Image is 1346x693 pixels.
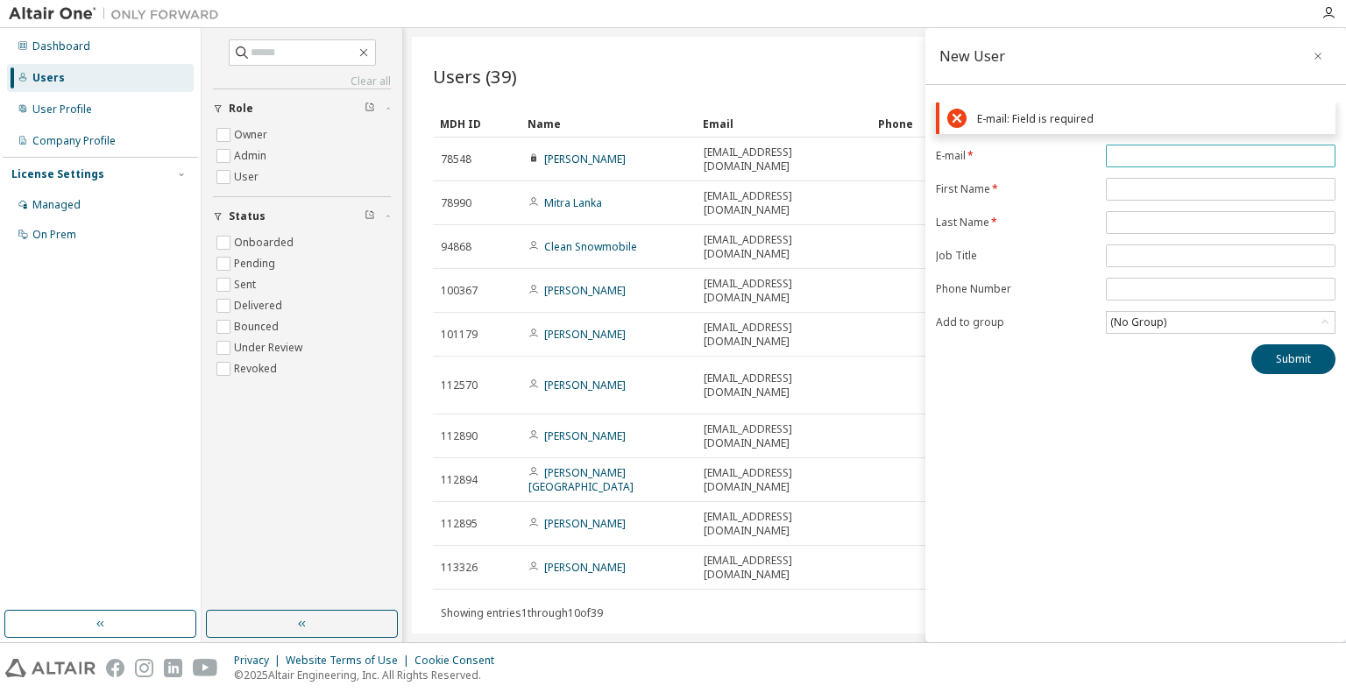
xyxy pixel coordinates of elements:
[229,102,253,116] span: Role
[936,249,1095,263] label: Job Title
[32,134,116,148] div: Company Profile
[441,517,478,531] span: 112895
[544,195,602,210] a: Mitra Lanka
[213,197,391,236] button: Status
[544,560,626,575] a: [PERSON_NAME]
[1251,344,1335,374] button: Submit
[9,5,228,23] img: Altair One
[234,295,286,316] label: Delivered
[544,283,626,298] a: [PERSON_NAME]
[544,516,626,531] a: [PERSON_NAME]
[32,71,65,85] div: Users
[234,124,271,145] label: Owner
[193,659,218,677] img: youtube.svg
[32,103,92,117] div: User Profile
[704,321,863,349] span: [EMAIL_ADDRESS][DOMAIN_NAME]
[441,378,478,392] span: 112570
[106,659,124,677] img: facebook.svg
[441,473,478,487] span: 112894
[32,39,90,53] div: Dashboard
[544,378,626,392] a: [PERSON_NAME]
[939,49,1005,63] div: New User
[936,282,1095,296] label: Phone Number
[704,145,863,173] span: [EMAIL_ADDRESS][DOMAIN_NAME]
[433,64,517,88] span: Users (39)
[1107,312,1335,333] div: (No Group)
[414,654,505,668] div: Cookie Consent
[234,316,282,337] label: Bounced
[234,274,259,295] label: Sent
[32,198,81,212] div: Managed
[544,428,626,443] a: [PERSON_NAME]
[286,654,414,668] div: Website Terms of Use
[441,152,471,166] span: 78548
[528,465,634,494] a: [PERSON_NAME][GEOGRAPHIC_DATA]
[234,668,505,682] p: © 2025 Altair Engineering, Inc. All Rights Reserved.
[704,371,863,400] span: [EMAIL_ADDRESS][DOMAIN_NAME]
[704,554,863,582] span: [EMAIL_ADDRESS][DOMAIN_NAME]
[1108,313,1169,332] div: (No Group)
[544,152,626,166] a: [PERSON_NAME]
[164,659,182,677] img: linkedin.svg
[213,89,391,128] button: Role
[704,422,863,450] span: [EMAIL_ADDRESS][DOMAIN_NAME]
[441,328,478,342] span: 101179
[365,102,375,116] span: Clear filter
[544,239,637,254] a: Clean Snowmobile
[234,358,280,379] label: Revoked
[440,110,514,138] div: MDH ID
[213,74,391,88] a: Clear all
[936,216,1095,230] label: Last Name
[878,110,1039,138] div: Phone
[936,182,1095,196] label: First Name
[936,149,1095,163] label: E-mail
[704,189,863,217] span: [EMAIL_ADDRESS][DOMAIN_NAME]
[704,510,863,538] span: [EMAIL_ADDRESS][DOMAIN_NAME]
[441,561,478,575] span: 113326
[528,110,689,138] div: Name
[5,659,96,677] img: altair_logo.svg
[441,196,471,210] span: 78990
[704,277,863,305] span: [EMAIL_ADDRESS][DOMAIN_NAME]
[704,466,863,494] span: [EMAIL_ADDRESS][DOMAIN_NAME]
[234,654,286,668] div: Privacy
[234,337,306,358] label: Under Review
[234,232,297,253] label: Onboarded
[229,209,266,223] span: Status
[234,253,279,274] label: Pending
[936,315,1095,329] label: Add to group
[234,166,262,187] label: User
[977,112,1328,125] div: E-mail: Field is required
[135,659,153,677] img: instagram.svg
[441,284,478,298] span: 100367
[704,233,863,261] span: [EMAIL_ADDRESS][DOMAIN_NAME]
[703,110,864,138] div: Email
[441,240,471,254] span: 94868
[544,327,626,342] a: [PERSON_NAME]
[234,145,270,166] label: Admin
[441,429,478,443] span: 112890
[365,209,375,223] span: Clear filter
[11,167,104,181] div: License Settings
[441,605,603,620] span: Showing entries 1 through 10 of 39
[32,228,76,242] div: On Prem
